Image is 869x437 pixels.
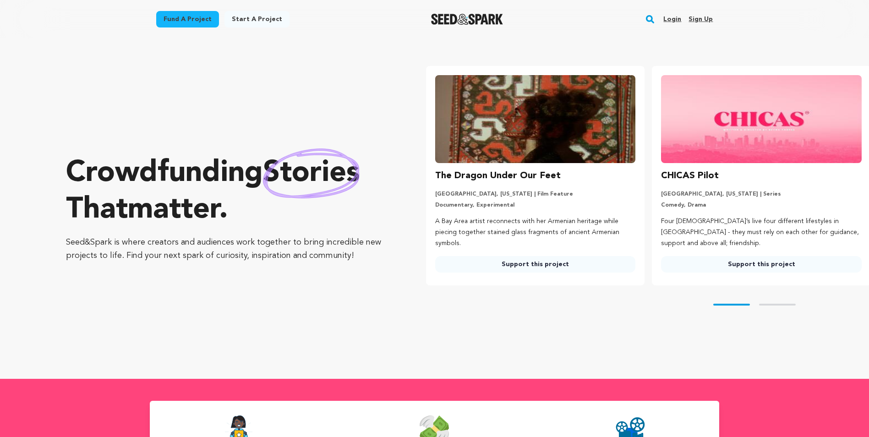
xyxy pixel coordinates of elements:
p: Documentary, Experimental [435,202,636,209]
h3: The Dragon Under Our Feet [435,169,561,183]
a: Support this project [435,256,636,273]
span: matter [128,196,219,225]
p: Crowdfunding that . [66,155,389,229]
p: Seed&Spark is where creators and audiences work together to bring incredible new projects to life... [66,236,389,262]
img: Seed&Spark Logo Dark Mode [431,14,503,25]
a: Seed&Spark Homepage [431,14,503,25]
img: CHICAS Pilot image [661,75,862,163]
img: hand sketched image [263,148,360,198]
p: Comedy, Drama [661,202,862,209]
img: The Dragon Under Our Feet image [435,75,636,163]
a: Sign up [689,12,713,27]
p: [GEOGRAPHIC_DATA], [US_STATE] | Series [661,191,862,198]
a: Start a project [224,11,290,27]
p: Four [DEMOGRAPHIC_DATA]’s live four different lifestyles in [GEOGRAPHIC_DATA] - they must rely on... [661,216,862,249]
a: Support this project [661,256,862,273]
h3: CHICAS Pilot [661,169,719,183]
a: Fund a project [156,11,219,27]
a: Login [663,12,681,27]
p: A Bay Area artist reconnects with her Armenian heritage while piecing together stained glass frag... [435,216,636,249]
p: [GEOGRAPHIC_DATA], [US_STATE] | Film Feature [435,191,636,198]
